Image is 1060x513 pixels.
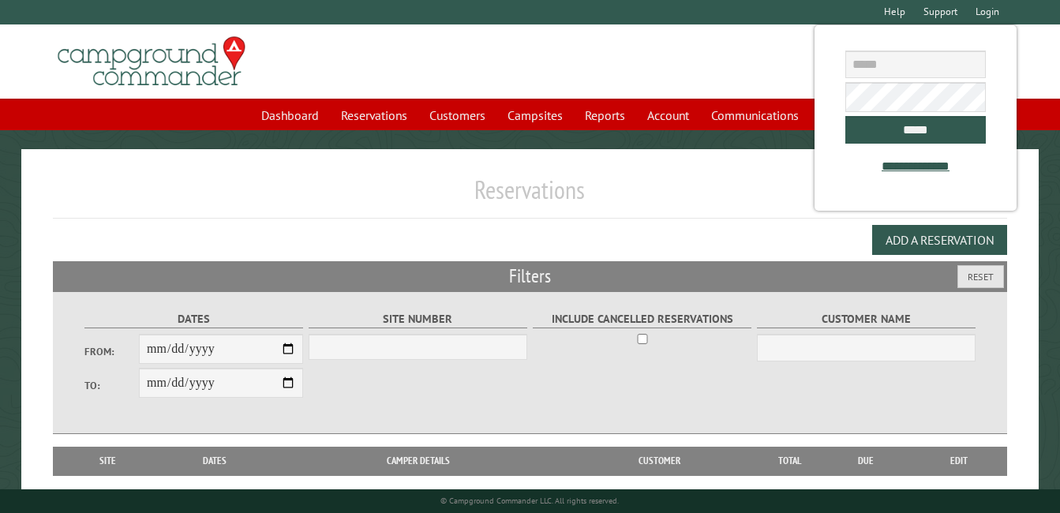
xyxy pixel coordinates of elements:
[61,447,154,475] th: Site
[440,496,619,506] small: © Campground Commander LLC. All rights reserved.
[911,447,1007,475] th: Edit
[638,100,699,130] a: Account
[331,100,417,130] a: Reservations
[276,447,561,475] th: Camper Details
[53,261,1007,291] h2: Filters
[53,31,250,92] img: Campground Commander
[821,447,911,475] th: Due
[252,100,328,130] a: Dashboard
[957,265,1004,288] button: Reset
[84,378,139,393] label: To:
[561,447,758,475] th: Customer
[84,310,304,328] label: Dates
[872,225,1007,255] button: Add a Reservation
[757,310,976,328] label: Customer Name
[420,100,495,130] a: Customers
[575,100,635,130] a: Reports
[758,447,821,475] th: Total
[498,100,572,130] a: Campsites
[154,447,276,475] th: Dates
[533,310,752,328] label: Include Cancelled Reservations
[309,310,528,328] label: Site Number
[53,174,1007,218] h1: Reservations
[702,100,808,130] a: Communications
[84,344,139,359] label: From:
